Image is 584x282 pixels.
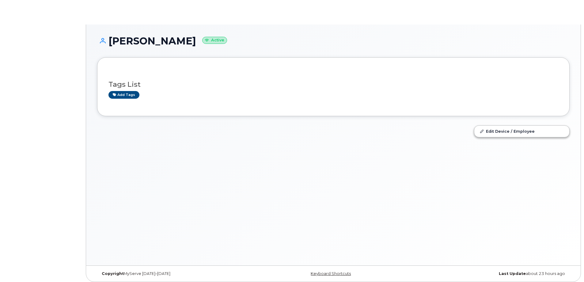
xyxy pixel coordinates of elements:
h1: [PERSON_NAME] [97,36,570,46]
small: Active [202,37,227,44]
a: Keyboard Shortcuts [311,271,351,276]
strong: Last Update [499,271,526,276]
div: MyServe [DATE]–[DATE] [97,271,255,276]
a: Edit Device / Employee [474,126,569,137]
div: about 23 hours ago [412,271,570,276]
a: Add tags [108,91,139,99]
h3: Tags List [108,81,558,88]
strong: Copyright [102,271,124,276]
